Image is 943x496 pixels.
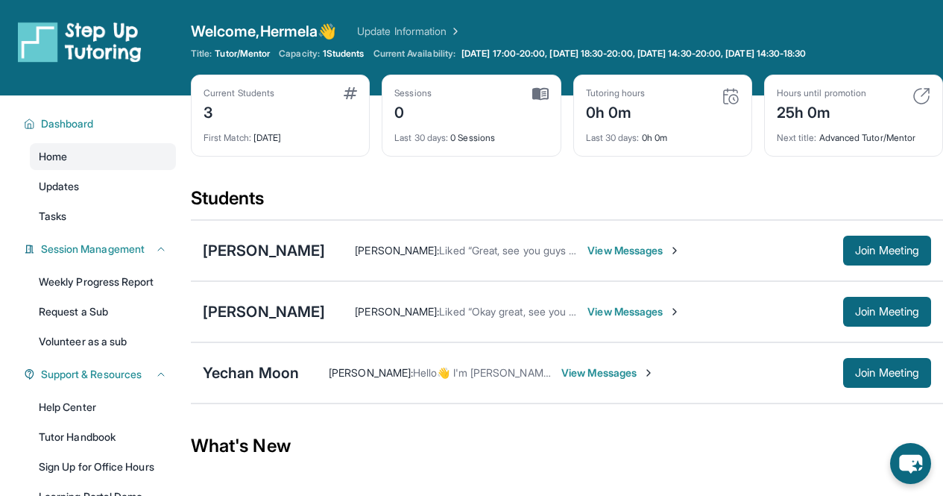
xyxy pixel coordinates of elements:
img: Chevron-Right [669,245,681,257]
div: 0 Sessions [394,123,548,144]
span: View Messages [587,304,681,319]
button: chat-button [890,443,931,484]
a: Weekly Progress Report [30,269,176,295]
span: Liked “Great, see you guys soon” [439,244,596,257]
img: logo [18,21,142,63]
a: Tutor Handbook [30,424,176,451]
img: card [912,87,930,105]
div: Yechan Moon [203,362,299,383]
div: 0h 0m [586,123,739,144]
button: Support & Resources [35,367,167,382]
div: [PERSON_NAME] [203,301,325,322]
span: 1 Students [323,48,365,60]
div: Tutoring hours [586,87,646,99]
div: Current Students [204,87,274,99]
img: Chevron Right [447,24,461,39]
a: Volunteer as a sub [30,328,176,355]
span: Join Meeting [855,368,919,377]
a: Update Information [357,24,461,39]
img: Chevron-Right [669,306,681,318]
div: 0 [394,99,432,123]
span: Updates [39,179,80,194]
div: [DATE] [204,123,357,144]
span: Join Meeting [855,307,919,316]
div: [PERSON_NAME] [203,240,325,261]
span: Session Management [41,242,145,257]
button: Join Meeting [843,236,931,266]
span: Dashboard [41,116,94,131]
span: Hello👋 I'm [PERSON_NAME], [PERSON_NAME] tutor! [413,366,666,379]
span: View Messages [587,243,681,258]
span: First Match : [204,132,251,143]
span: Liked “Okay great, see you soon👋” [439,305,608,318]
span: Home [39,149,67,164]
div: 0h 0m [586,99,646,123]
a: Home [30,143,176,170]
span: Tutor/Mentor [215,48,270,60]
span: Current Availability: [373,48,455,60]
div: Students [191,186,943,219]
div: 25h 0m [777,99,866,123]
span: [PERSON_NAME] : [355,244,439,257]
button: Session Management [35,242,167,257]
span: Support & Resources [41,367,142,382]
span: Last 30 days : [586,132,640,143]
button: Dashboard [35,116,167,131]
div: Hours until promotion [777,87,866,99]
a: Request a Sub [30,298,176,325]
span: Title: [191,48,212,60]
img: card [722,87,739,105]
span: [DATE] 17:00-20:00, [DATE] 18:30-20:00, [DATE] 14:30-20:00, [DATE] 14:30-18:30 [461,48,806,60]
div: Sessions [394,87,432,99]
div: 3 [204,99,274,123]
a: Help Center [30,394,176,421]
img: card [344,87,357,99]
span: Last 30 days : [394,132,448,143]
img: card [532,87,549,101]
a: Tasks [30,203,176,230]
a: Sign Up for Office Hours [30,453,176,480]
a: [DATE] 17:00-20:00, [DATE] 18:30-20:00, [DATE] 14:30-20:00, [DATE] 14:30-18:30 [458,48,809,60]
button: Join Meeting [843,358,931,388]
span: Tasks [39,209,66,224]
span: Join Meeting [855,246,919,255]
div: Advanced Tutor/Mentor [777,123,930,144]
span: Next title : [777,132,817,143]
span: [PERSON_NAME] : [355,305,439,318]
img: Chevron-Right [643,367,655,379]
span: [PERSON_NAME] : [329,366,413,379]
button: Join Meeting [843,297,931,327]
span: View Messages [561,365,655,380]
div: What's New [191,413,943,479]
span: Welcome, Hermela 👋 [191,21,336,42]
span: Capacity: [279,48,320,60]
a: Updates [30,173,176,200]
